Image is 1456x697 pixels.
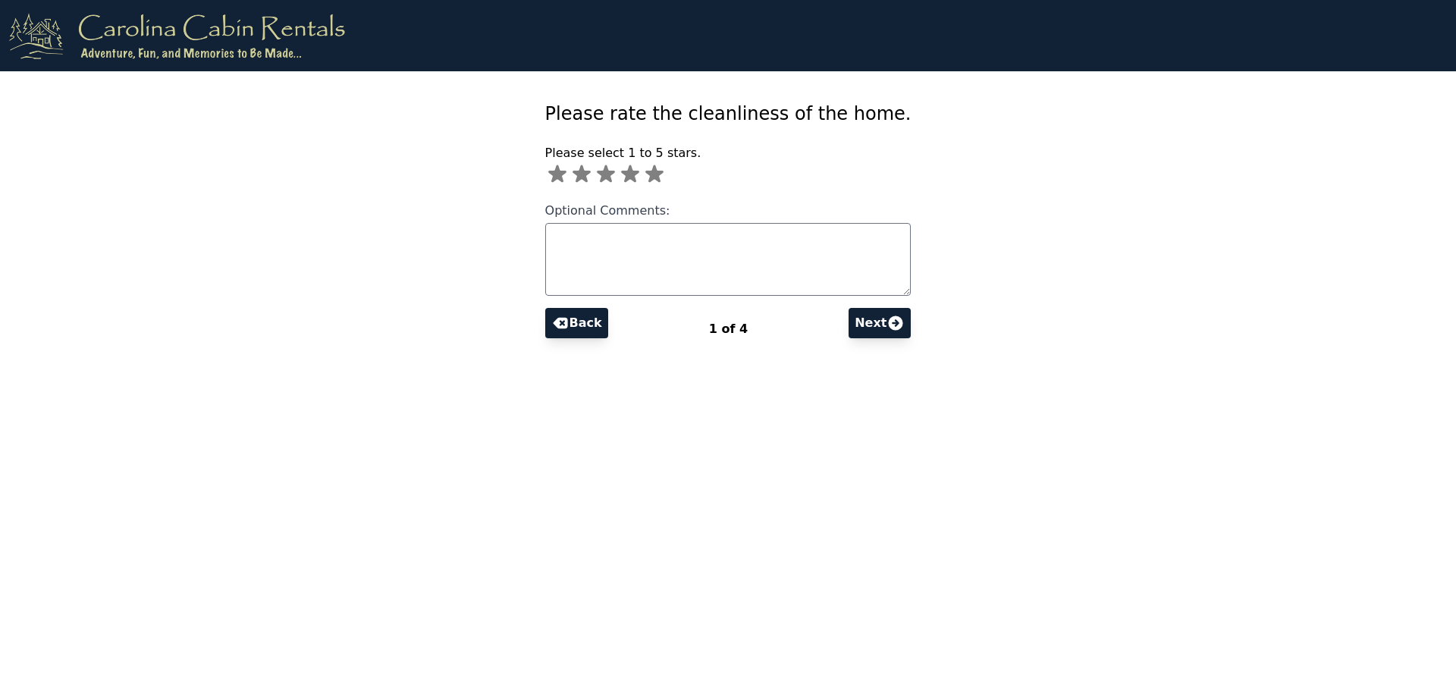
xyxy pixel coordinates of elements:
button: Back [545,308,608,338]
span: 1 of 4 [709,322,748,336]
button: Next [849,308,911,338]
p: Please select 1 to 5 stars. [545,144,912,162]
span: Optional Comments: [545,203,670,218]
textarea: Optional Comments: [545,223,912,296]
span: Please rate the cleanliness of the home. [545,103,912,124]
img: logo.png [9,12,345,59]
